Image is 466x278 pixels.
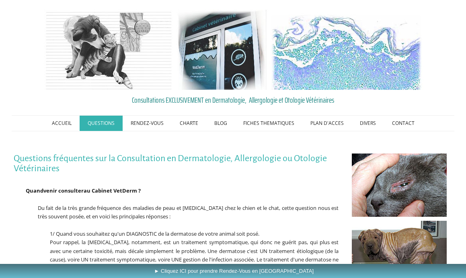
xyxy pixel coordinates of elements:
[235,116,302,131] a: FICHES THEMATIQUES
[26,187,33,194] span: Qu
[352,116,384,131] a: DIVERS
[84,187,107,194] span: au Cabin
[80,116,123,131] a: QUESTIONS
[43,187,84,194] span: venir consulter
[123,116,172,131] a: RENDEZ-VOUS
[154,268,314,274] span: ► Cliquez ICI pour prendre Rendez-Vous en [GEOGRAPHIC_DATA]
[172,116,206,131] a: CHARTE
[14,154,339,174] h1: Questions fréquentes sur la Consultation en Dermatologie, Allergologie ou Otologie Vétérinaires
[302,116,352,131] a: PLAN D'ACCES
[14,94,453,106] a: Consultations EXCLUSIVEMENT en Dermatologie, Allergologie et Otologie Vétérinaires
[38,204,339,220] span: Du fait de la très grande fréquence des maladies de peau et [MEDICAL_DATA] chez le chien et le ch...
[50,230,259,237] span: 1/ Quand vous souhaitez qu'un DIAGNOSTIC de la dermatose de votre animal soit posé.
[107,187,141,194] span: et VetDerm ?
[44,116,80,131] a: ACCUEIL
[384,116,423,131] a: CONTACT
[33,187,43,194] span: and
[206,116,235,131] a: BLOG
